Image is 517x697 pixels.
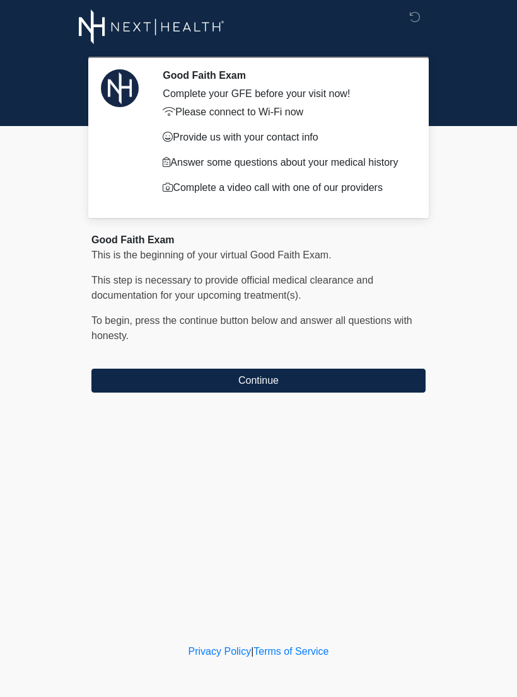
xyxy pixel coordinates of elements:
[163,105,407,120] p: Please connect to Wi-Fi now
[163,130,407,145] p: Provide us with your contact info
[163,155,407,170] p: Answer some questions about your medical history
[91,369,426,393] button: Continue
[253,646,328,657] a: Terms of Service
[163,86,407,101] div: Complete your GFE before your visit now!
[91,233,426,248] div: Good Faith Exam
[91,315,412,341] span: To begin, ﻿﻿﻿﻿﻿﻿press the continue button below and answer all questions with honesty.
[251,646,253,657] a: |
[189,646,252,657] a: Privacy Policy
[163,69,407,81] h2: Good Faith Exam
[163,180,407,195] p: Complete a video call with one of our providers
[91,250,332,260] span: This is the beginning of your virtual Good Faith Exam.
[91,275,373,301] span: This step is necessary to provide official medical clearance and documentation for your upcoming ...
[79,9,224,44] img: Next-Health Logo
[101,69,139,107] img: Agent Avatar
